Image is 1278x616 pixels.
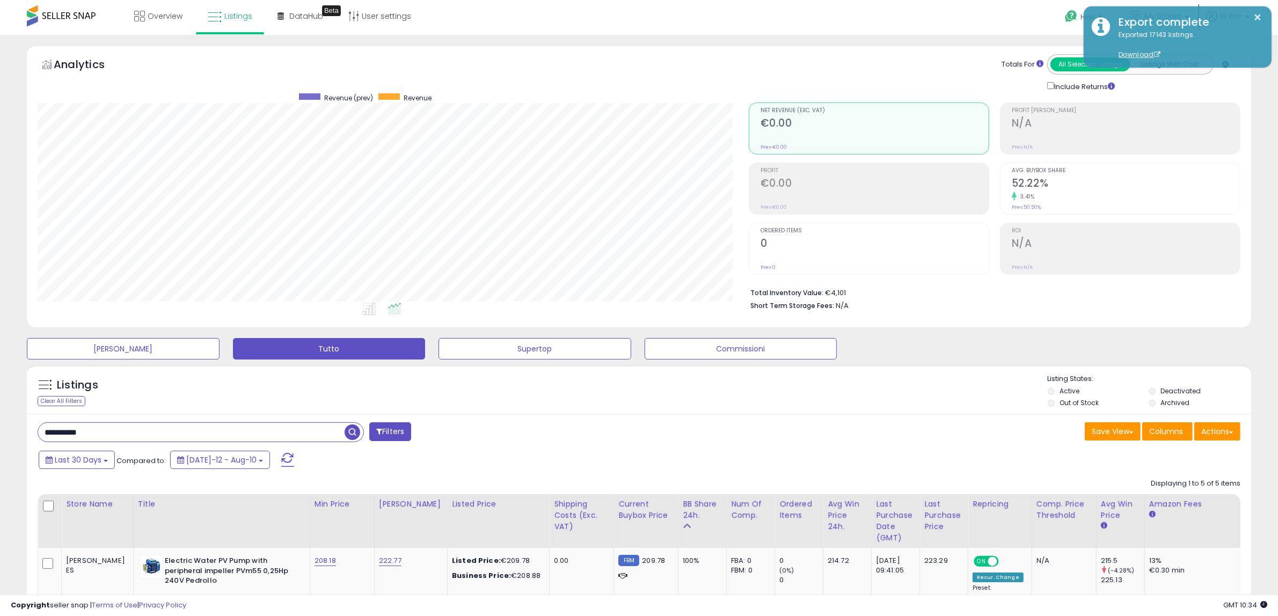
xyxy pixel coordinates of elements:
[1050,57,1130,71] button: All Selected Listings
[139,600,186,610] a: Privacy Policy
[750,285,1232,298] li: €4,101
[1012,228,1240,234] span: ROI
[876,498,915,544] div: Last Purchase Date (GMT)
[645,338,837,360] button: Commissioni
[116,456,166,466] span: Compared to:
[379,555,401,566] a: 222.77
[452,571,541,581] div: €208.88
[1012,177,1240,192] h2: 52.22%
[439,338,631,360] button: Supertop
[731,498,770,521] div: Num of Comp.
[1149,566,1238,575] div: €0.30 min
[828,498,867,532] div: Avg Win Price 24h.
[779,566,794,575] small: (0%)
[452,555,501,566] b: Listed Price:
[828,556,863,566] div: 214.72
[170,451,270,469] button: [DATE]-12 - Aug-10
[761,168,989,174] span: Profit
[1111,14,1264,30] div: Export complete
[1161,386,1201,395] label: Deactivated
[750,301,834,310] b: Short Term Storage Fees:
[165,556,295,589] b: Electric Water PV Pump with peripheral impeller PVm55 0,25Hp 240V Pedrollo
[1012,264,1033,270] small: Prev: N/A
[141,556,162,577] img: 41JSjwEdL-L._SL40_.jpg
[779,498,819,521] div: Ordered Items
[973,573,1024,582] div: Recur. Change
[324,93,373,102] span: Revenue (prev)
[618,498,674,521] div: Current Buybox Price
[1119,50,1160,59] a: Download
[1101,498,1140,521] div: Avg Win Price
[148,11,182,21] span: Overview
[761,177,989,192] h2: €0.00
[761,228,989,234] span: Ordered Items
[322,5,341,16] div: Tooltip anchor
[683,556,718,566] div: 100%
[1012,117,1240,131] h2: N/A
[750,288,823,297] b: Total Inventory Value:
[57,378,98,393] h5: Listings
[1080,12,1095,21] span: Help
[1039,80,1128,92] div: Include Returns
[186,454,257,465] span: [DATE]-12 - Aug-10
[973,498,1027,510] div: Repricing
[731,556,766,566] div: FBA: 0
[836,300,849,311] span: N/A
[1048,374,1251,384] p: Listing States:
[452,498,545,510] div: Listed Price
[1108,566,1134,575] small: (-4.28%)
[289,11,323,21] span: DataHub
[1111,30,1264,60] div: Exported 17143 listings.
[54,57,126,75] h5: Analytics
[1012,108,1240,114] span: Profit [PERSON_NAME]
[66,556,125,575] div: [PERSON_NAME] ES
[1254,11,1262,24] button: ×
[1060,386,1079,395] label: Active
[779,556,823,566] div: 0
[1101,521,1107,531] small: Avg Win Price.
[1064,10,1078,23] i: Get Help
[761,264,776,270] small: Prev: 0
[1012,168,1240,174] span: Avg. Buybox Share
[233,338,426,360] button: Tutto
[1149,498,1242,510] div: Amazon Fees
[1149,510,1156,519] small: Amazon Fees.
[1085,422,1141,441] button: Save View
[618,555,639,566] small: FBM
[1101,575,1144,585] div: 225.13
[369,422,411,441] button: Filters
[1012,204,1041,210] small: Prev: 50.50%
[924,498,963,532] div: Last Purchase Price
[1161,398,1190,407] label: Archived
[66,498,129,510] div: Store Name
[138,498,305,510] div: Title
[683,498,722,521] div: BB Share 24h.
[554,556,605,566] div: 0.00
[1149,426,1183,437] span: Columns
[1002,60,1043,70] div: Totals For
[1101,556,1144,566] div: 215.5
[404,93,432,102] span: Revenue
[224,11,252,21] span: Listings
[1223,600,1267,610] span: 2025-09-10 10:34 GMT
[779,575,823,585] div: 0
[761,144,787,150] small: Prev: €0.00
[1012,144,1033,150] small: Prev: N/A
[452,570,511,581] b: Business Price:
[452,556,541,566] div: €209.78
[1017,193,1035,201] small: 3.41%
[876,556,911,575] div: [DATE] 09:41:05
[1012,237,1240,252] h2: N/A
[1194,422,1240,441] button: Actions
[27,338,220,360] button: [PERSON_NAME]
[761,204,787,210] small: Prev: €0.00
[1060,398,1099,407] label: Out of Stock
[761,237,989,252] h2: 0
[1149,556,1238,566] div: 13%
[1056,2,1113,35] a: Help
[315,498,370,510] div: Min Price
[731,566,766,575] div: FBM: 0
[38,396,85,406] div: Clear All Filters
[997,557,1014,566] span: OFF
[92,600,137,610] a: Terms of Use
